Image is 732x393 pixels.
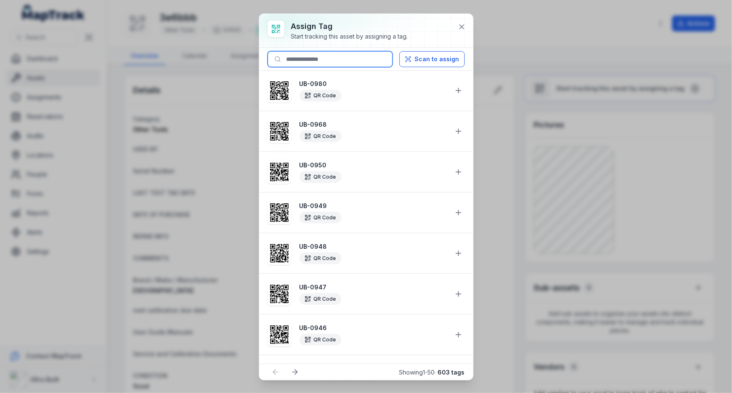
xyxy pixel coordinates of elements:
[300,90,341,102] div: QR Code
[300,334,341,346] div: QR Code
[300,120,447,129] strong: UB-0968
[300,212,341,224] div: QR Code
[300,242,447,251] strong: UB-0948
[399,369,465,376] span: Showing 1 - 50 ·
[300,80,447,88] strong: UB-0980
[300,324,447,332] strong: UB-0946
[438,369,465,376] strong: 603 tags
[291,21,408,32] h3: Assign tag
[300,130,341,142] div: QR Code
[300,283,447,291] strong: UB-0947
[291,32,408,41] div: Start tracking this asset by assigning a tag.
[300,202,447,210] strong: UB-0949
[300,161,447,169] strong: UB-0950
[300,293,341,305] div: QR Code
[399,51,465,67] button: Scan to assign
[300,252,341,264] div: QR Code
[300,171,341,183] div: QR Code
